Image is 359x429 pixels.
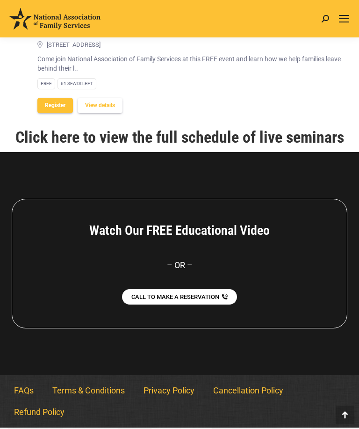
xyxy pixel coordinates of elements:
img: National Association of Family Services [9,8,101,29]
p: Come join National Association of Family Services at this FREE event and learn how we help famili... [37,54,350,73]
a: Terms & Conditions [43,380,134,401]
button: View details [78,98,122,113]
a: CALL TO MAKE A RESERVATION [122,289,237,305]
a: Privacy Policy [134,380,204,401]
div: Free [37,78,55,89]
div: 61 Seats left [57,78,96,89]
span: CALL TO MAKE A RESERVATION [131,294,219,300]
span: [STREET_ADDRESS] [47,41,101,50]
nav: Menu [5,380,354,423]
button: Register [37,98,73,113]
a: Mobile menu icon [338,13,350,24]
h4: Watch Our FREE Educational Video [36,223,323,239]
a: FAQs [5,380,43,401]
a: Click here to view the full schedule of live seminars [15,128,344,146]
a: Refund Policy [5,401,74,423]
span: – OR – [167,260,193,270]
a: Cancellation Policy [204,380,293,401]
